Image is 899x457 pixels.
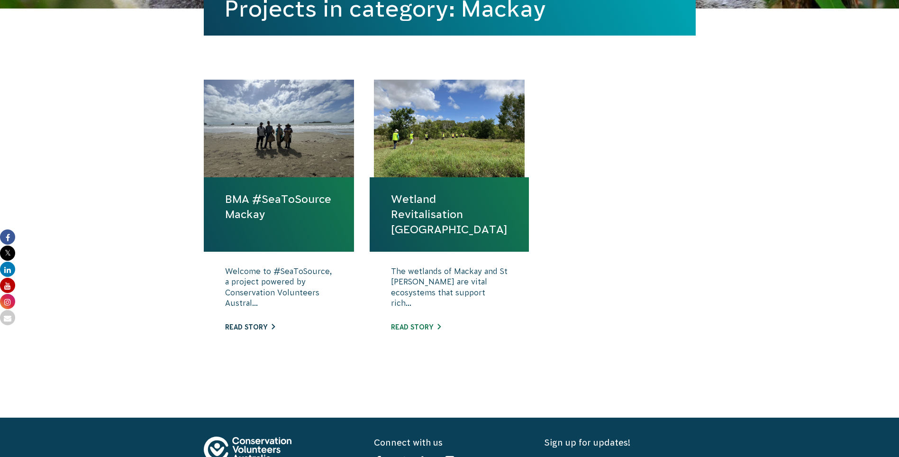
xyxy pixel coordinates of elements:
a: Wetland Revitalisation [GEOGRAPHIC_DATA] [391,192,508,238]
p: Welcome to #SeaToSource, a project powered by Conservation Volunteers Austral... [225,266,333,313]
a: Read story [391,323,441,331]
p: The wetlands of Mackay and St [PERSON_NAME] are vital ecosystems that support rich... [391,266,508,313]
h5: Connect with us [374,437,525,448]
a: BMA #SeaToSource Mackay [225,192,333,222]
h5: Sign up for updates! [545,437,695,448]
a: Read story [225,323,275,331]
